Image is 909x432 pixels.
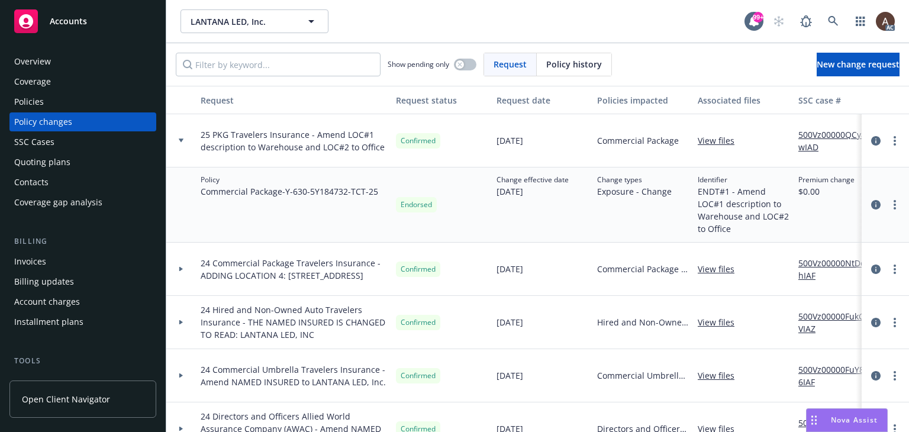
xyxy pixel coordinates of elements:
[888,198,902,212] a: more
[9,92,156,111] a: Policies
[9,292,156,311] a: Account charges
[821,9,845,33] a: Search
[698,134,744,147] a: View files
[798,94,878,107] div: SSC case #
[14,133,54,151] div: SSC Cases
[201,185,378,198] span: Commercial Package - Y-630-5Y184732-TCT-25
[698,94,789,107] div: Associated files
[798,185,855,198] span: $0.00
[9,272,156,291] a: Billing updates
[794,9,818,33] a: Report a Bug
[9,153,156,172] a: Quoting plans
[698,369,744,382] a: View files
[401,136,436,146] span: Confirmed
[9,312,156,331] a: Installment plans
[50,17,87,26] span: Accounts
[196,86,391,114] button: Request
[14,52,51,71] div: Overview
[869,315,883,330] a: circleInformation
[817,59,900,70] span: New change request
[166,296,196,349] div: Toggle Row Expanded
[201,363,386,388] span: 24 Commercial Umbrella Travelers Insurance - Amend NAMED INSURED to LANTANA LED, Inc.
[401,317,436,328] span: Confirmed
[201,94,386,107] div: Request
[14,173,49,192] div: Contacts
[869,262,883,276] a: circleInformation
[597,185,672,198] span: Exposure - Change
[401,370,436,381] span: Confirmed
[546,58,602,70] span: Policy history
[888,262,902,276] a: more
[767,9,791,33] a: Start snowing
[9,52,156,71] a: Overview
[494,58,527,70] span: Request
[794,86,882,114] button: SSC case #
[9,236,156,247] div: Billing
[869,134,883,148] a: circleInformation
[14,72,51,91] div: Coverage
[14,252,46,271] div: Invoices
[592,86,693,114] button: Policies impacted
[401,199,432,210] span: Endorsed
[869,198,883,212] a: circleInformation
[753,12,763,22] div: 99+
[849,9,872,33] a: Switch app
[806,408,888,432] button: Nova Assist
[798,363,878,388] a: 500Vz00000FuY86IAF
[9,5,156,38] a: Accounts
[391,86,492,114] button: Request status
[798,175,855,185] span: Premium change
[9,252,156,271] a: Invoices
[497,94,588,107] div: Request date
[22,393,110,405] span: Open Client Navigator
[492,86,592,114] button: Request date
[817,53,900,76] a: New change request
[497,175,569,185] span: Change effective date
[597,369,688,382] span: Commercial Umbrella - 5M
[14,312,83,331] div: Installment plans
[798,128,878,153] a: 500Vz00000QCyawIAD
[9,355,156,367] div: Tools
[698,263,744,275] a: View files
[14,92,44,111] div: Policies
[888,315,902,330] a: more
[9,173,156,192] a: Contacts
[201,304,386,341] span: 24 Hired and Non-Owned Auto Travelers Insurance - THE NAMED INSURED IS CHANGED TO READ: LANTANA L...
[597,316,688,328] span: Hired and Non-Owned Auto (HNOA)
[798,310,878,335] a: 500Vz00000FukCVIAZ
[9,112,156,131] a: Policy changes
[166,349,196,402] div: Toggle Row Expanded
[396,94,487,107] div: Request status
[698,175,789,185] span: Identifier
[876,12,895,31] img: photo
[693,86,794,114] button: Associated files
[869,369,883,383] a: circleInformation
[698,185,789,235] span: ENDT#1 - Amend LOC#1 description to Warehouse and LOC#2 to Office
[14,112,72,131] div: Policy changes
[180,9,328,33] button: LANTANA LED, Inc.
[798,257,878,282] a: 500Vz00000NtDdhIAF
[388,59,449,69] span: Show pending only
[191,15,293,28] span: LANTANA LED, Inc.
[401,264,436,275] span: Confirmed
[597,134,679,147] span: Commercial Package
[176,53,381,76] input: Filter by keyword...
[9,133,156,151] a: SSC Cases
[497,263,523,275] span: [DATE]
[166,243,196,296] div: Toggle Row Expanded
[14,272,74,291] div: Billing updates
[201,128,386,153] span: 25 PKG Travelers Insurance - Amend LOC#1 description to Warehouse and LOC#2 to Office
[14,292,80,311] div: Account charges
[201,175,378,185] span: Policy
[497,369,523,382] span: [DATE]
[597,263,688,275] span: Commercial Package - GL/Prop Package
[807,409,821,431] div: Drag to move
[9,72,156,91] a: Coverage
[497,185,569,198] span: [DATE]
[888,369,902,383] a: more
[9,193,156,212] a: Coverage gap analysis
[497,134,523,147] span: [DATE]
[166,114,196,167] div: Toggle Row Expanded
[166,167,196,243] div: Toggle Row Expanded
[14,193,102,212] div: Coverage gap analysis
